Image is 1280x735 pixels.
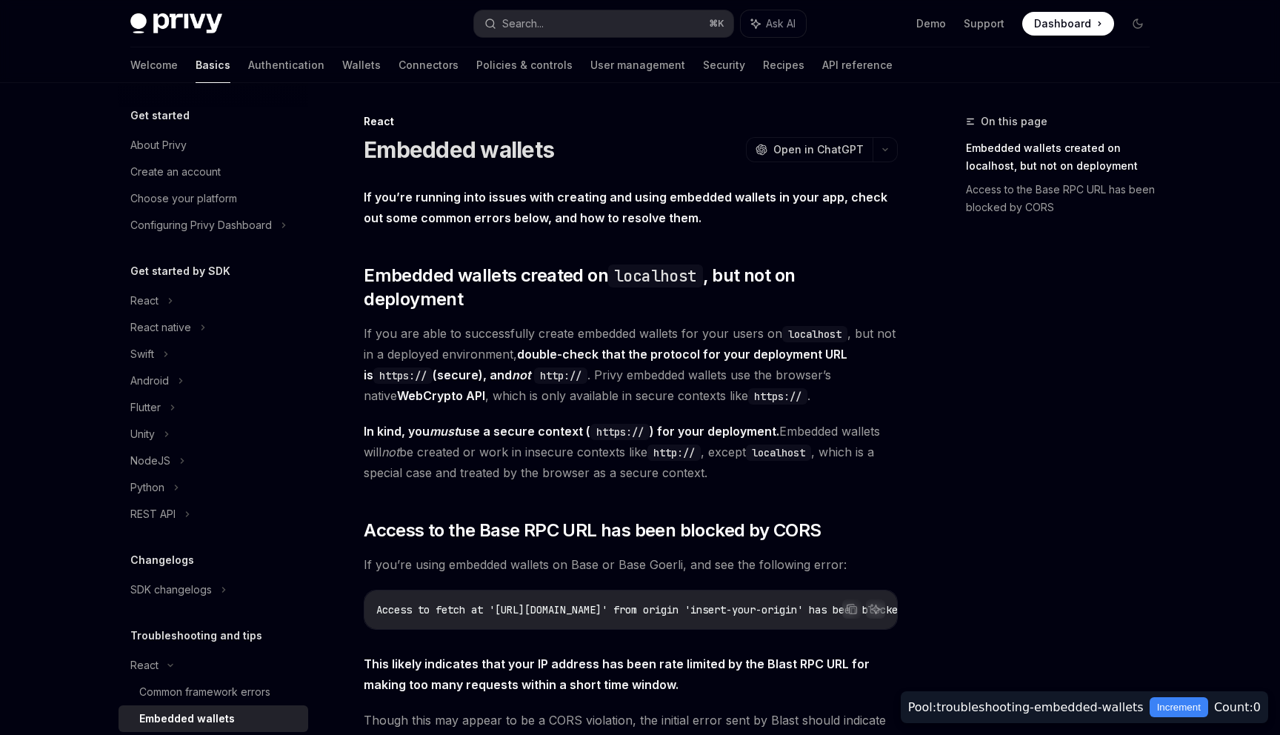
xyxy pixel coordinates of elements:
[364,264,898,311] span: Embedded wallets created on , but not on deployment
[916,16,946,31] a: Demo
[130,13,222,34] img: dark logo
[476,47,573,83] a: Policies & controls
[966,136,1161,178] a: Embedded wallets created on localhost, but not on deployment
[130,345,154,363] div: Swift
[647,445,701,461] code: http://
[130,292,159,310] div: React
[119,132,308,159] a: About Privy
[399,47,459,83] a: Connectors
[130,505,176,523] div: REST API
[364,136,554,163] h1: Embedded wallets
[1034,16,1091,31] span: Dashboard
[766,16,796,31] span: Ask AI
[842,599,861,619] button: Copy the contents from the code block
[364,519,821,542] span: Access to the Base RPC URL has been blocked by CORS
[119,159,308,185] a: Create an account
[130,107,190,124] h5: Get started
[502,15,544,33] div: Search...
[397,388,485,404] a: WebCrypto API
[822,47,893,83] a: API reference
[534,367,587,384] code: http://
[130,136,187,154] div: About Privy
[364,424,779,439] strong: In kind, you use a secure context ( ) for your deployment.
[119,679,308,705] a: Common framework errors
[119,185,308,212] a: Choose your platform
[763,47,804,83] a: Recipes
[364,347,847,382] strong: double-check that the protocol for your deployment URL is (secure), and
[342,47,381,83] a: Wallets
[1126,12,1150,36] button: Toggle dark mode
[430,424,459,439] em: must
[130,372,169,390] div: Android
[709,18,724,30] span: ⌘ K
[773,142,864,157] span: Open in ChatGPT
[364,323,898,406] span: If you are able to successfully create embedded wallets for your users on , but not in a deployed...
[130,399,161,416] div: Flutter
[1022,12,1114,36] a: Dashboard
[608,265,703,287] code: localhost
[373,367,433,384] code: https://
[139,710,235,728] div: Embedded wallets
[130,319,191,336] div: React native
[966,178,1161,219] a: Access to the Base RPC URL has been blocked by CORS
[130,479,164,496] div: Python
[512,367,531,382] em: not
[741,10,806,37] button: Ask AI
[964,16,1004,31] a: Support
[130,551,194,569] h5: Changelogs
[590,424,650,440] code: https://
[703,47,745,83] a: Security
[376,603,1010,616] span: Access to fetch at '[URL][DOMAIN_NAME]' from origin 'insert-your-origin' has been blocked by CORS...
[381,445,399,459] em: not
[130,262,230,280] h5: Get started by SDK
[248,47,324,83] a: Authentication
[746,137,873,162] button: Open in ChatGPT
[866,599,885,619] button: Ask AI
[474,10,733,37] button: Search...⌘K
[130,627,262,645] h5: Troubleshooting and tips
[746,445,811,461] code: localhost
[130,581,212,599] div: SDK changelogs
[364,554,898,575] span: If you’re using embedded wallets on Base or Base Goerli, and see the following error:
[782,326,847,342] code: localhost
[364,421,898,483] span: Embedded wallets will be created or work in insecure contexts like , except , which is a special ...
[748,388,807,405] code: https://
[130,216,272,234] div: Configuring Privy Dashboard
[364,190,887,225] strong: If you’re running into issues with creating and using embedded wallets in your app, check out som...
[981,113,1047,130] span: On this page
[590,47,685,83] a: User management
[364,114,898,129] div: React
[119,705,308,732] a: Embedded wallets
[130,47,178,83] a: Welcome
[196,47,230,83] a: Basics
[130,656,159,674] div: React
[130,190,237,207] div: Choose your platform
[130,452,170,470] div: NodeJS
[364,656,870,692] strong: This likely indicates that your IP address has been rate limited by the Blast RPC URL for making ...
[130,163,221,181] div: Create an account
[139,683,270,701] div: Common framework errors
[130,425,155,443] div: Unity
